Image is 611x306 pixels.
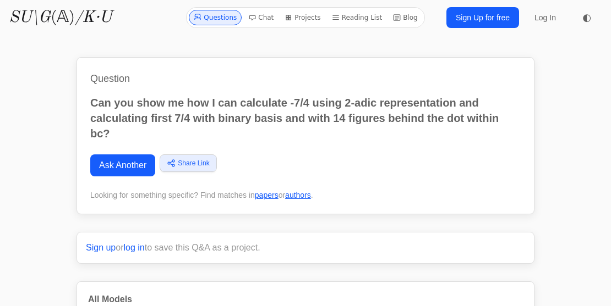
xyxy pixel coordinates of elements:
a: Questions [189,10,242,25]
a: authors [285,191,311,199]
p: Can you show me how I can calculate -7/4 using 2-adic representation and calculating first 7/4 wi... [90,95,521,141]
a: Chat [244,10,278,25]
a: Sign Up for free [446,7,519,28]
i: /K·U [75,9,112,26]
a: papers [255,191,279,199]
a: log in [124,243,145,252]
div: Looking for something specific? Find matches in or . [90,190,521,201]
h1: Question [90,71,521,86]
a: Log In [528,8,563,27]
p: or to save this Q&A as a project. [86,241,525,254]
a: Reading List [328,10,387,25]
a: Sign up [86,243,116,252]
button: ◐ [576,7,598,29]
a: Projects [280,10,325,25]
span: Share Link [178,158,209,168]
a: Ask Another [90,154,155,176]
h3: All Models [88,293,523,306]
span: ◐ [582,13,591,23]
a: Blog [389,10,422,25]
i: SU\G [9,9,51,26]
a: SU\G(𝔸)/K·U [9,8,112,27]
